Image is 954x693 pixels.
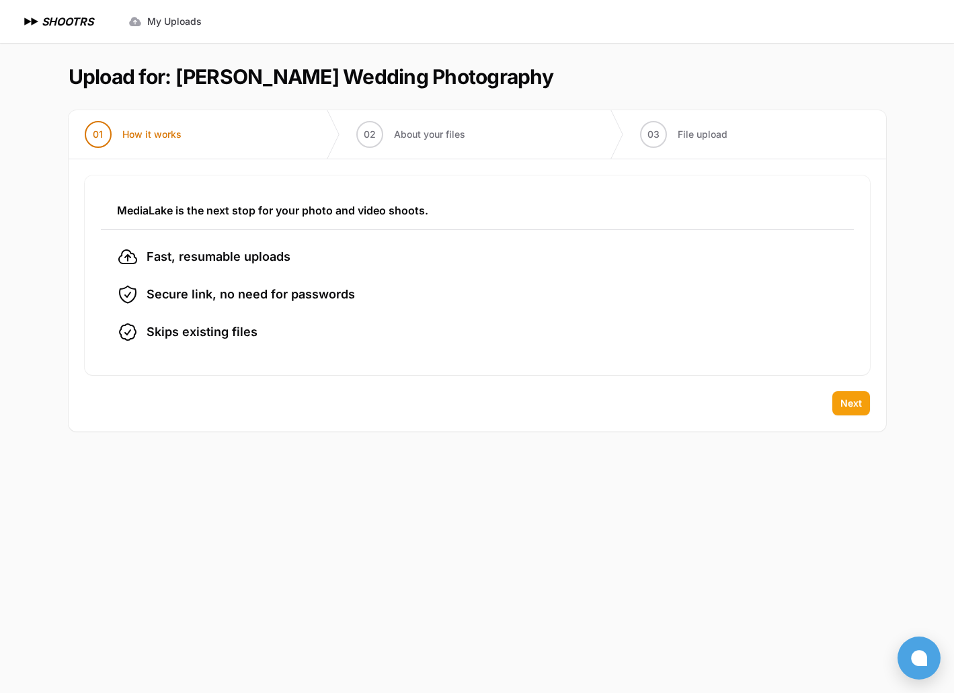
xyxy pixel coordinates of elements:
a: SHOOTRS SHOOTRS [22,13,93,30]
h1: Upload for: [PERSON_NAME] Wedding Photography [69,65,553,89]
img: SHOOTRS [22,13,42,30]
a: My Uploads [120,9,210,34]
span: 02 [364,128,376,141]
span: About your files [394,128,465,141]
span: My Uploads [147,15,202,28]
span: How it works [122,128,182,141]
span: File upload [678,128,727,141]
span: Secure link, no need for passwords [147,285,355,304]
span: Skips existing files [147,323,257,341]
span: 03 [647,128,660,141]
h1: SHOOTRS [42,13,93,30]
button: 02 About your files [340,110,481,159]
span: Fast, resumable uploads [147,247,290,266]
button: 01 How it works [69,110,198,159]
button: 03 File upload [624,110,744,159]
span: Next [840,397,862,410]
h3: MediaLake is the next stop for your photo and video shoots. [117,202,838,218]
button: Open chat window [898,637,941,680]
span: 01 [93,128,103,141]
button: Next [832,391,870,415]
